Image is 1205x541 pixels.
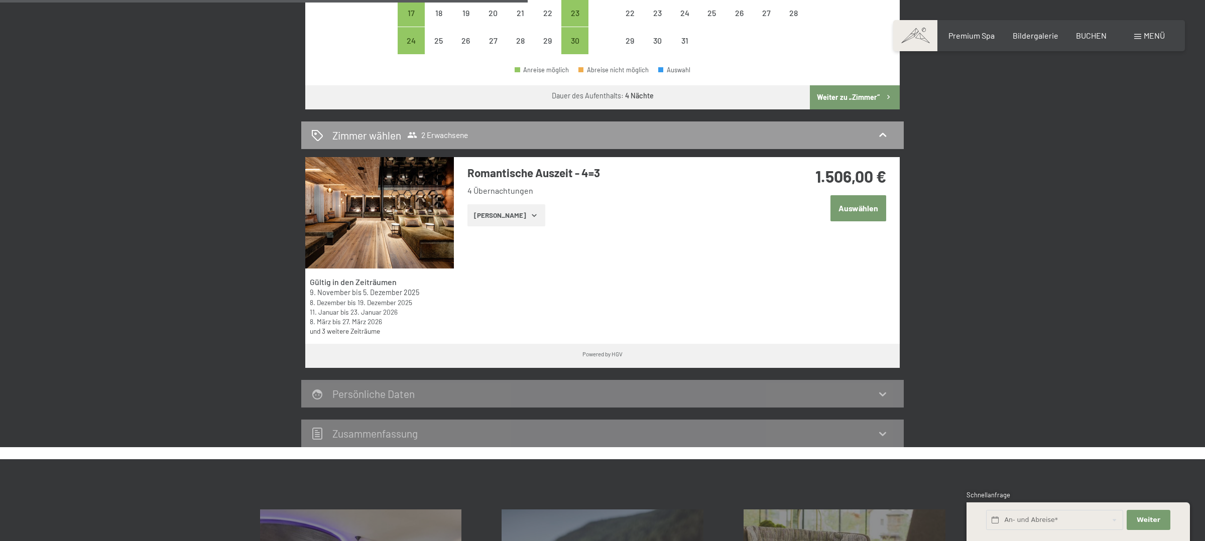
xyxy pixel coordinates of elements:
div: Wed Nov 26 2025 [452,27,479,54]
div: Powered by HGV [582,350,623,358]
div: Anreise nicht möglich [617,27,644,54]
div: bis [310,307,449,317]
div: 27 [754,9,779,34]
div: Tue Nov 25 2025 [425,27,452,54]
time: 09.11.2025 [310,288,350,297]
div: Anreise nicht möglich [425,27,452,54]
div: Sat Nov 29 2025 [534,27,561,54]
div: 22 [618,9,643,34]
div: Anreise möglich [398,27,425,54]
div: Mon Nov 24 2025 [398,27,425,54]
button: [PERSON_NAME] [467,204,545,226]
div: Wed Dec 31 2025 [671,27,698,54]
div: Auswahl [658,67,690,73]
h2: Persönliche Daten [332,387,415,400]
li: 4 Übernachtungen [467,185,766,196]
div: 27 [480,37,506,62]
div: bis [310,288,449,298]
div: 29 [618,37,643,62]
div: Dauer des Aufenthalts: [552,91,654,101]
div: Anreise nicht möglich [479,27,507,54]
div: 20 [480,9,506,34]
div: 25 [426,37,451,62]
time: 27.03.2026 [342,317,382,326]
strong: Gültig in den Zeiträumen [310,277,397,287]
div: 29 [535,37,560,62]
div: bis [310,317,449,326]
button: Auswählen [830,195,886,221]
div: Anreise nicht möglich [534,27,561,54]
a: BUCHEN [1076,31,1107,40]
div: 23 [645,9,670,34]
strong: 1.506,00 € [815,167,886,186]
div: Anreise möglich [561,27,588,54]
div: 23 [562,9,587,34]
div: 24 [399,37,424,62]
img: mss_renderimg.php [305,157,454,268]
div: 25 [699,9,725,34]
div: Mon Dec 29 2025 [617,27,644,54]
a: Bildergalerie [1013,31,1058,40]
div: Abreise nicht möglich [578,67,649,73]
span: Menü [1144,31,1165,40]
time: 23.01.2026 [350,308,398,316]
div: 22 [535,9,560,34]
div: 18 [426,9,451,34]
div: Anreise nicht möglich [507,27,534,54]
h3: Romantische Auszeit - 4=3 [467,165,766,181]
div: Fri Nov 28 2025 [507,27,534,54]
div: 26 [453,37,478,62]
time: 11.01.2026 [310,308,339,316]
div: Anreise möglich [515,67,569,73]
span: Weiter [1137,515,1160,524]
time: 08.03.2026 [310,317,331,326]
span: Schnellanfrage [967,491,1010,499]
span: 2 Erwachsene [407,130,468,140]
time: 19.12.2025 [357,298,412,307]
div: 30 [645,37,670,62]
div: 26 [727,9,752,34]
button: Weiter [1127,510,1170,530]
div: Anreise nicht möglich [452,27,479,54]
div: Tue Dec 30 2025 [644,27,671,54]
h2: Zusammen­fassung [332,427,418,440]
a: Premium Spa [948,31,995,40]
div: 24 [672,9,697,34]
b: 4 Nächte [625,91,654,100]
h2: Zimmer wählen [332,128,401,143]
div: Anreise nicht möglich [644,27,671,54]
div: 21 [508,9,533,34]
div: 17 [399,9,424,34]
div: 28 [781,9,806,34]
time: 05.12.2025 [363,288,419,297]
div: 31 [672,37,697,62]
div: Anreise nicht möglich [671,27,698,54]
time: 08.12.2025 [310,298,346,307]
div: 19 [453,9,478,34]
button: Weiter zu „Zimmer“ [810,85,900,109]
a: und 3 weitere Zeiträume [310,327,380,335]
div: Thu Nov 27 2025 [479,27,507,54]
div: 28 [508,37,533,62]
div: bis [310,298,449,307]
div: Sun Nov 30 2025 [561,27,588,54]
div: 30 [562,37,587,62]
